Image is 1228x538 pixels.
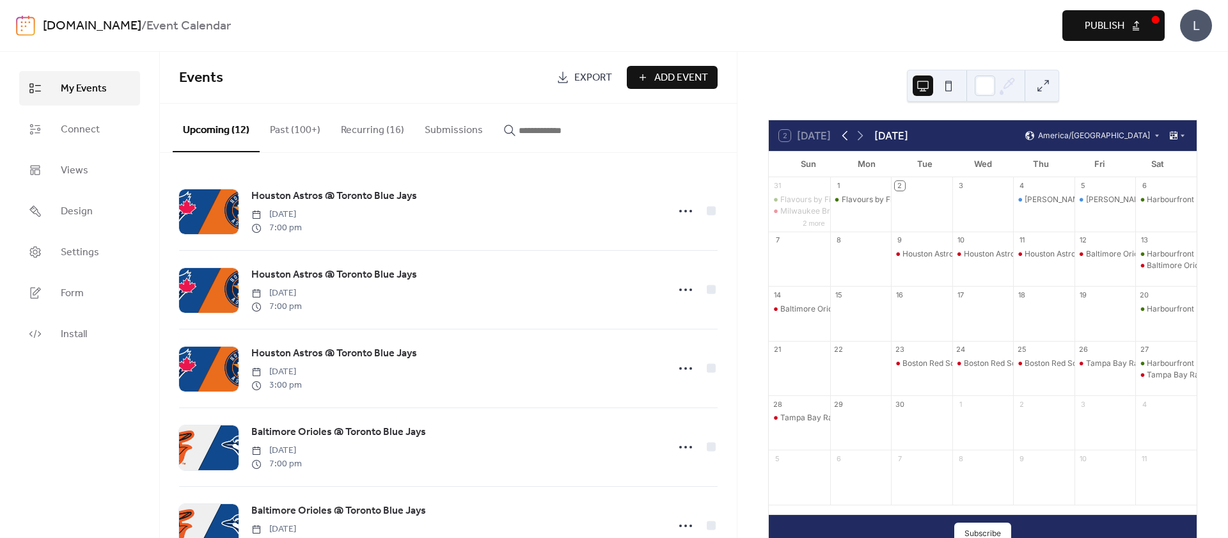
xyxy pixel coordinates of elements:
[902,249,1034,260] div: Houston Astros @ Toronto Blue Jays
[19,276,140,310] a: Form
[956,290,966,299] div: 17
[1017,235,1027,245] div: 11
[1139,345,1149,354] div: 27
[834,235,844,245] div: 8
[902,358,1036,369] div: Boston Red Sox @ Toronto Blue Jays
[61,286,84,301] span: Form
[773,399,782,409] div: 28
[780,304,920,315] div: Baltimore Orioles @ Toronto Blue Jays
[874,128,908,143] div: [DATE]
[1135,260,1197,271] div: Baltimore Orioles @ Toronto Blue Jays
[956,345,966,354] div: 24
[895,454,904,463] div: 7
[251,503,426,519] a: Baltimore Orioles @ Toronto Blue Jays
[769,194,830,205] div: Flavours by Fire: Street Eats Market
[1078,181,1088,191] div: 5
[19,194,140,228] a: Design
[1013,249,1074,260] div: Houston Astros @ Toronto Blue Jays
[547,66,622,89] a: Export
[61,163,88,178] span: Views
[1139,290,1149,299] div: 20
[146,14,231,38] b: Event Calendar
[837,152,895,177] div: Mon
[627,66,718,89] button: Add Event
[1017,399,1027,409] div: 2
[1078,399,1088,409] div: 3
[895,345,904,354] div: 23
[1017,454,1027,463] div: 9
[251,444,302,457] span: [DATE]
[1025,249,1156,260] div: Houston Astros @ Toronto Blue Jays
[895,290,904,299] div: 16
[1013,358,1074,369] div: Boston Red Sox @ Toronto Blue Jays
[1074,358,1136,369] div: Tampa Bay Rays @ Toronto Blue Jays
[574,70,612,86] span: Export
[956,454,966,463] div: 8
[830,194,892,205] div: Flavours by Fire: Street Eats Market
[891,249,952,260] div: Houston Astros @ Toronto Blue Jays
[834,454,844,463] div: 6
[251,425,426,440] span: Baltimore Orioles @ Toronto Blue Jays
[952,249,1014,260] div: Houston Astros @ Toronto Blue Jays
[19,153,140,187] a: Views
[16,15,35,36] img: logo
[779,152,837,177] div: Sun
[1086,358,1224,369] div: Tampa Bay Rays @ Toronto Blue Jays
[1017,345,1027,354] div: 25
[251,287,302,300] span: [DATE]
[769,413,830,423] div: Tampa Bay Rays @ Toronto Blue Jays
[1025,358,1158,369] div: Boston Red Sox @ Toronto Blue Jays
[1017,290,1027,299] div: 18
[773,290,782,299] div: 14
[956,181,966,191] div: 3
[654,70,708,86] span: Add Event
[179,64,223,92] span: Events
[1139,181,1149,191] div: 6
[251,221,302,235] span: 7:00 pm
[780,194,910,205] div: Flavours by Fire: Street Eats Market
[1013,194,1074,205] div: Morgan Wallen: I'm The Problem Tour
[251,365,302,379] span: [DATE]
[769,206,830,217] div: Milwaukee Brewers @ Toronto Blue Jays
[1074,194,1136,205] div: Morgan Wallen: I'm The Problem Tour
[895,399,904,409] div: 30
[895,181,904,191] div: 2
[956,399,966,409] div: 1
[19,235,140,269] a: Settings
[952,358,1014,369] div: Boston Red Sox @ Toronto Blue Jays
[251,188,417,205] a: Houston Astros @ Toronto Blue Jays
[1135,249,1197,260] div: Harbourfront Farmers Market
[1135,370,1197,381] div: Tampa Bay Rays @ Toronto Blue Jays
[1139,454,1149,463] div: 11
[1062,10,1165,41] button: Publish
[414,104,493,151] button: Submissions
[1074,249,1136,260] div: Baltimore Orioles @ Toronto Blue Jays
[19,71,140,106] a: My Events
[1078,345,1088,354] div: 26
[773,235,782,245] div: 7
[61,245,99,260] span: Settings
[251,379,302,392] span: 3:00 pm
[834,399,844,409] div: 29
[1128,152,1186,177] div: Sat
[773,345,782,354] div: 21
[780,413,918,423] div: Tampa Bay Rays @ Toronto Blue Jays
[895,235,904,245] div: 9
[954,152,1012,177] div: Wed
[780,206,929,217] div: Milwaukee Brewers @ Toronto Blue Jays
[798,217,830,228] button: 2 more
[1078,290,1088,299] div: 19
[1078,235,1088,245] div: 12
[251,424,426,441] a: Baltimore Orioles @ Toronto Blue Jays
[1085,19,1124,34] span: Publish
[773,454,782,463] div: 5
[251,267,417,283] a: Houston Astros @ Toronto Blue Jays
[1139,235,1149,245] div: 13
[964,249,1096,260] div: Houston Astros @ Toronto Blue Jays
[1070,152,1128,177] div: Fri
[1135,358,1197,369] div: Harbourfront Farmers Market
[956,235,966,245] div: 10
